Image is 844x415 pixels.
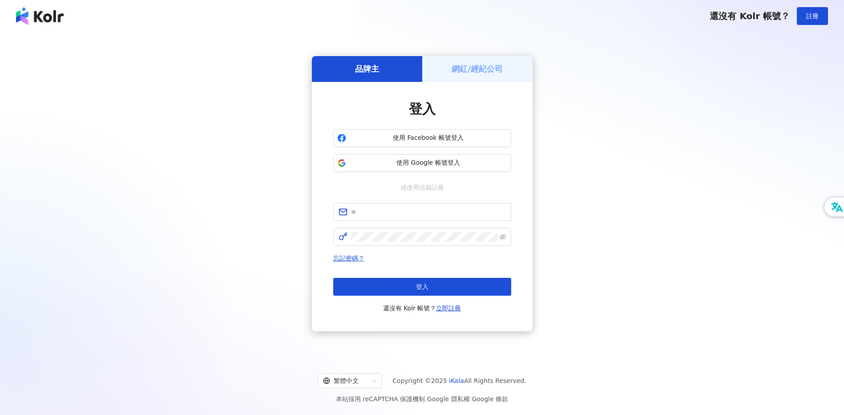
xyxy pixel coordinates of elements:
[806,12,819,20] span: 註冊
[355,63,379,74] h5: 品牌主
[416,283,428,290] span: 登入
[427,395,470,403] a: Google 隱私權
[333,154,511,172] button: 使用 Google 帳號登入
[436,305,461,312] a: 立即註冊
[500,234,506,240] span: eye-invisible
[797,7,828,25] button: 註冊
[383,303,461,313] span: 還沒有 Kolr 帳號？
[394,183,450,192] span: 或使用信箱註冊
[323,374,368,388] div: 繁體中文
[350,134,507,142] span: 使用 Facebook 帳號登入
[333,129,511,147] button: 使用 Facebook 帳號登入
[710,11,790,21] span: 還沒有 Kolr 帳號？
[16,7,64,25] img: logo
[333,255,364,262] a: 忘記密碼？
[449,377,464,384] a: iKala
[350,159,507,167] span: 使用 Google 帳號登入
[392,375,526,386] span: Copyright © 2025 All Rights Reserved.
[409,101,436,117] span: 登入
[472,395,508,403] a: Google 條款
[470,395,472,403] span: |
[452,63,503,74] h5: 網紅/經紀公司
[336,394,508,404] span: 本站採用 reCAPTCHA 保護機制
[333,278,511,296] button: 登入
[425,395,427,403] span: |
